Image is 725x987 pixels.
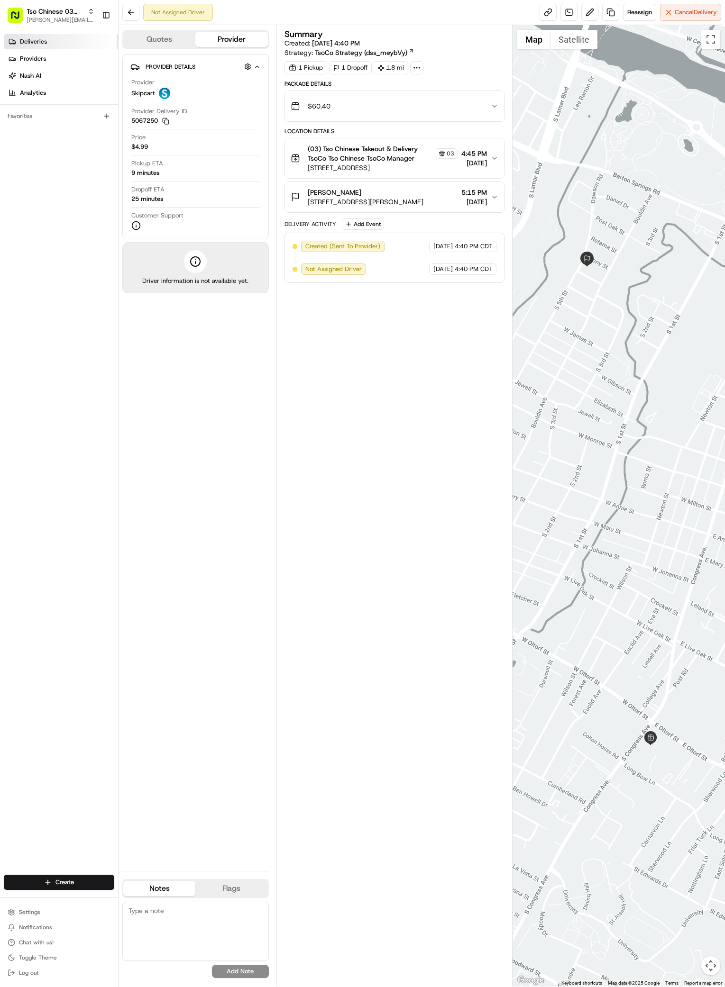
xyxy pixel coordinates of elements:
[329,61,372,74] div: 1 Dropoff
[515,974,546,987] a: Open this area in Google Maps (opens a new window)
[159,88,170,99] img: profile_skipcart_partner.png
[19,939,54,946] span: Chat with us!
[195,32,267,47] button: Provider
[4,906,114,919] button: Settings
[131,89,155,98] span: Skipcart
[608,980,660,986] span: Map data ©2025 Google
[27,7,84,16] button: Tso Chinese 03 TsoCo
[131,169,159,177] div: 9 minutes
[20,37,47,46] span: Deliveries
[9,123,64,131] div: Past conversations
[132,147,151,154] span: [DATE]
[4,4,98,27] button: Tso Chinese 03 TsoCo[PERSON_NAME][EMAIL_ADDRESS][DOMAIN_NAME]
[131,195,163,203] div: 25 minutes
[80,213,88,220] div: 💻
[675,8,717,17] span: Cancel Delivery
[561,980,602,987] button: Keyboard shortcuts
[285,138,505,178] button: (03) Tso Chinese Takeout & Delivery TsoCo Tso Chinese TsoCo Manager03[STREET_ADDRESS]4:45 PM[DATE]
[123,881,195,896] button: Notes
[461,188,487,197] span: 5:15 PM
[665,980,679,986] a: Terms (opens in new tab)
[515,974,546,987] img: Google
[284,30,323,38] h3: Summary
[433,265,453,273] span: [DATE]
[433,242,453,251] span: [DATE]
[161,93,173,105] button: Start new chat
[374,61,408,74] div: 1.8 mi
[284,127,505,135] div: Location Details
[130,59,261,74] button: Provider Details
[43,91,156,100] div: Start new chat
[147,121,173,133] button: See all
[9,91,27,108] img: 1736555255976-a54dd68f-1ca7-489b-9aae-adbdc363a1c4
[19,908,40,916] span: Settings
[19,173,27,181] img: 1736555255976-a54dd68f-1ca7-489b-9aae-adbdc363a1c4
[285,91,505,121] button: $60.40
[4,875,114,890] button: Create
[308,163,458,172] span: [STREET_ADDRESS]
[146,63,195,71] span: Provider Details
[103,172,106,180] span: •
[131,78,155,87] span: Provider
[55,878,74,887] span: Create
[284,61,327,74] div: 1 Pickup
[131,143,148,151] span: $4.99
[447,150,454,157] span: 03
[4,966,114,979] button: Log out
[308,144,434,163] span: (03) Tso Chinese Takeout & Delivery TsoCo Tso Chinese TsoCo Manager
[4,936,114,949] button: Chat with us!
[4,109,114,124] div: Favorites
[315,48,414,57] a: TsoCo Strategy (dss_meybVy)
[312,39,360,47] span: [DATE] 4:40 PM
[131,133,146,142] span: Price
[455,242,492,251] span: 4:40 PM CDT
[461,197,487,207] span: [DATE]
[131,117,169,125] button: 5067250
[94,235,115,242] span: Pylon
[9,138,25,153] img: Antonia (Store Manager)
[9,9,28,28] img: Nash
[29,172,101,180] span: Wisdom [PERSON_NAME]
[551,30,597,49] button: Show satellite imagery
[4,951,114,964] button: Toggle Theme
[315,48,407,57] span: TsoCo Strategy (dss_meybVy)
[6,208,76,225] a: 📗Knowledge Base
[455,265,492,273] span: 4:40 PM CDT
[660,4,721,21] button: CancelDelivery
[19,969,38,977] span: Log out
[123,32,195,47] button: Quotes
[284,38,360,48] span: Created:
[108,172,128,180] span: [DATE]
[19,212,73,221] span: Knowledge Base
[9,213,17,220] div: 📗
[623,4,656,21] button: Reassign
[308,197,423,207] span: [STREET_ADDRESS][PERSON_NAME]
[284,80,505,88] div: Package Details
[308,188,361,197] span: [PERSON_NAME]
[20,72,41,80] span: Nash AI
[142,277,248,285] span: Driver information is not available yet.
[461,158,487,168] span: [DATE]
[131,159,163,168] span: Pickup ETA
[4,85,118,100] a: Analytics
[19,924,52,931] span: Notifications
[342,218,384,230] button: Add Event
[90,212,152,221] span: API Documentation
[9,163,25,182] img: Wisdom Oko
[195,881,267,896] button: Flags
[4,921,114,934] button: Notifications
[131,107,187,116] span: Provider Delivery ID
[131,211,184,220] span: Customer Support
[305,242,380,251] span: Created (Sent To Provider)
[29,147,125,154] span: [PERSON_NAME] (Store Manager)
[43,100,130,108] div: We're available if you need us!
[20,54,46,63] span: Providers
[20,91,37,108] img: 8571987876998_91fb9ceb93ad5c398215_72.jpg
[517,30,551,49] button: Show street map
[20,89,46,97] span: Analytics
[27,16,94,24] button: [PERSON_NAME][EMAIL_ADDRESS][DOMAIN_NAME]
[9,38,173,53] p: Welcome 👋
[461,149,487,158] span: 4:45 PM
